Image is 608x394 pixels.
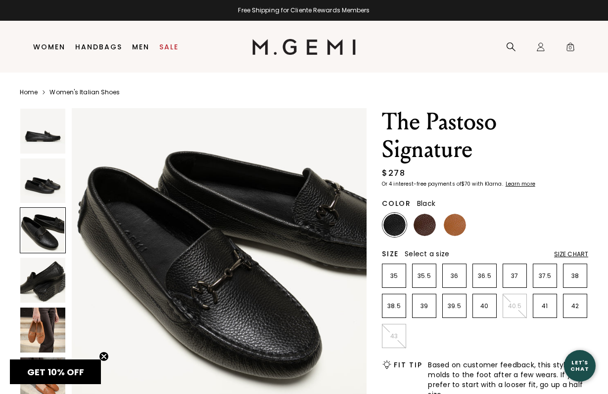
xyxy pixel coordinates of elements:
[252,39,356,55] img: M.Gemi
[414,214,436,236] img: Chocolate
[132,43,149,51] a: Men
[505,181,535,187] a: Learn more
[563,272,587,280] p: 38
[503,272,526,280] p: 37
[382,250,399,258] h2: Size
[382,199,411,207] h2: Color
[10,359,101,384] div: GET 10% OFFClose teaser
[99,352,109,361] button: Close teaser
[473,272,496,280] p: 36.5
[394,361,422,369] h2: Fit Tip
[27,366,84,378] span: GET 10% OFF
[405,249,449,259] span: Select a size
[503,302,526,310] p: 40.5
[382,167,405,179] div: $278
[413,272,436,280] p: 35.5
[565,44,575,54] span: 0
[443,272,466,280] p: 36
[20,109,65,154] img: The Pastoso Signature
[382,302,406,310] p: 38.5
[382,272,406,280] p: 35
[383,214,406,236] img: Black
[563,302,587,310] p: 42
[564,359,596,372] div: Let's Chat
[413,302,436,310] p: 39
[444,214,466,236] img: Tan
[382,332,406,340] p: 43
[20,308,65,353] img: The Pastoso Signature
[382,180,461,188] klarna-placement-style-body: Or 4 interest-free payments of
[49,88,120,96] a: Women's Italian Shoes
[554,250,588,258] div: Size Chart
[533,302,557,310] p: 41
[533,272,557,280] p: 37.5
[20,258,65,303] img: The Pastoso Signature
[506,180,535,188] klarna-placement-style-cta: Learn more
[20,158,65,203] img: The Pastoso Signature
[443,302,466,310] p: 39.5
[20,88,38,96] a: Home
[417,198,435,208] span: Black
[473,302,496,310] p: 40
[461,180,470,188] klarna-placement-style-amount: $70
[75,43,122,51] a: Handbags
[382,108,588,163] h1: The Pastoso Signature
[33,43,65,51] a: Women
[472,180,504,188] klarna-placement-style-body: with Klarna
[159,43,179,51] a: Sale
